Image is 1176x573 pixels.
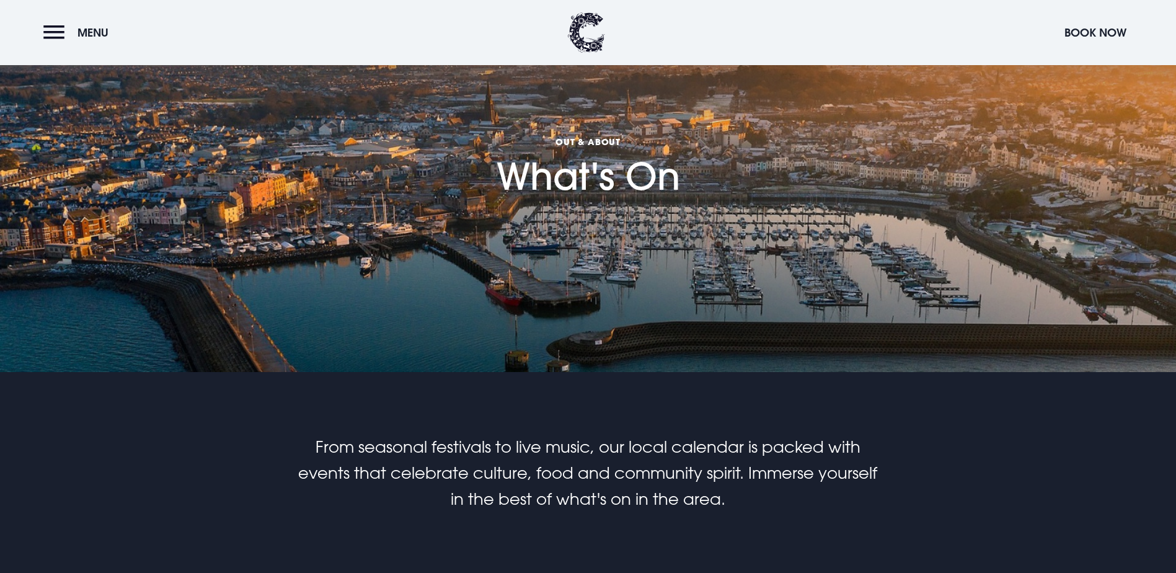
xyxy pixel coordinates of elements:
span: Menu [77,25,108,40]
button: Book Now [1058,19,1133,46]
h1: What's On [497,65,680,198]
img: Clandeboye Lodge [568,12,605,53]
span: OUT & ABOUT [497,136,680,148]
p: From seasonal festivals to live music, our local calendar is packed with events that celebrate cu... [293,434,883,512]
button: Menu [43,19,115,46]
